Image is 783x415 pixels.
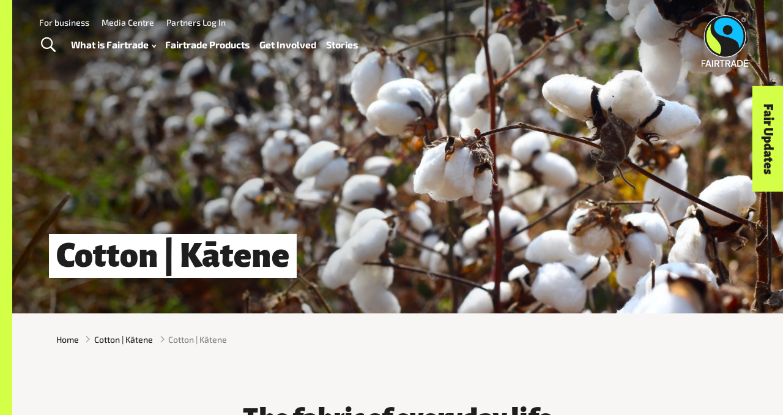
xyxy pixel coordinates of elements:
[33,30,63,61] a: Toggle Search
[166,17,226,28] a: Partners Log In
[168,333,227,346] span: Cotton | Kātene
[56,333,79,346] a: Home
[259,36,316,53] a: Get Involved
[702,15,749,67] img: Fairtrade Australia New Zealand logo
[49,234,297,278] h1: Cotton | Kātene
[71,36,156,53] a: What is Fairtrade
[94,333,153,346] a: Cotton | Kātene
[102,17,154,28] a: Media Centre
[165,36,250,53] a: Fairtrade Products
[326,36,358,53] a: Stories
[39,17,89,28] a: For business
